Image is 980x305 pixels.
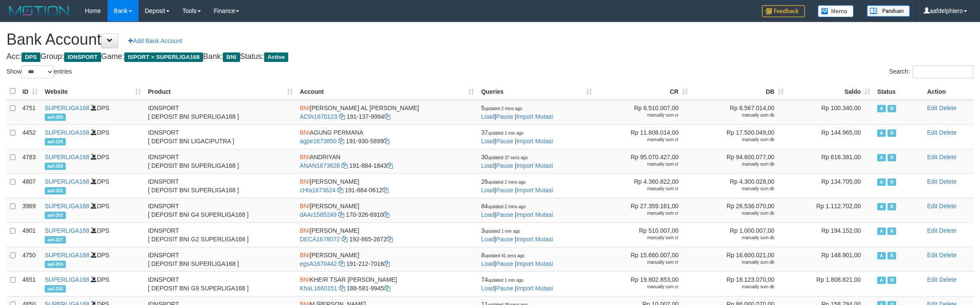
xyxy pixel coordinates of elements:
[45,154,89,160] a: SUPERLIGA168
[695,210,774,216] div: manually sum db
[787,271,874,296] td: Rp 1.808.621,00
[939,276,956,283] a: Delete
[787,198,874,222] td: Rp 1.112.702,00
[939,105,956,111] a: Delete
[787,149,874,173] td: Rp 616.381,00
[888,277,896,284] span: Running
[145,222,296,247] td: IDNSPORT [ DEPOSIT BNI G2 SUPERLIGA168 ]
[300,154,310,160] span: BNI
[599,161,678,167] div: manually sum cr
[889,65,974,78] label: Search:
[45,203,89,209] a: SUPERLIGA168
[877,228,886,235] span: Active
[41,83,145,100] th: Website: activate to sort column ascending
[481,276,553,292] span: | |
[516,138,553,145] a: Import Mutasi
[787,100,874,125] td: Rp 100.340,00
[877,252,886,259] span: Active
[595,100,691,125] td: Rp 6.510.007,00
[124,52,203,62] span: ISPORT > SUPERLIGA168
[695,161,774,167] div: manually sum db
[481,236,494,243] a: Load
[45,261,66,268] span: aaf-204
[339,260,345,267] a: Copy egsA1670442 to clipboard
[300,187,336,194] a: cHta1673624
[45,276,89,283] a: SUPERLIGA168
[927,203,937,209] a: Edit
[145,149,296,173] td: IDNSPORT [ DEPOSIT BNI SUPERLIGA168 ]
[888,203,896,210] span: Running
[481,154,527,160] span: 30
[888,129,896,137] span: Running
[296,124,478,149] td: AGUNG PERMANA 191-930-5899
[695,137,774,143] div: manually sum db
[6,31,974,48] h1: Bank Account
[762,5,805,17] img: Feedback.jpg
[19,247,41,271] td: 4750
[877,105,886,112] span: Active
[145,271,296,296] td: IDNSPORT [ DEPOSIT BNI G9 SUPERLIGA168 ]
[481,211,494,218] a: Load
[45,178,89,185] a: SUPERLIGA168
[296,222,478,247] td: [PERSON_NAME] 192-865-2672
[481,252,524,259] span: 8
[296,149,478,173] td: ANDRIYAN 191-884-1843
[481,178,525,185] span: 26
[927,178,937,185] a: Edit
[481,154,553,169] span: | |
[296,83,478,100] th: Account: activate to sort column ascending
[481,105,522,111] span: 5
[595,173,691,198] td: Rp 4.360.822,00
[691,124,787,149] td: Rp 17.500.049,00
[6,52,974,61] h4: Acc: Group: Game: Bank: Status:
[939,252,956,259] a: Delete
[300,105,310,111] span: BNI
[695,284,774,290] div: manually sum db
[45,114,66,121] span: aaf-205
[691,173,787,198] td: Rp 4.300.028,00
[45,138,66,145] span: aaf-226
[338,211,344,218] a: Copy dAAr1585249 to clipboard
[939,227,956,234] a: Delete
[19,100,41,125] td: 4751
[19,149,41,173] td: 4783
[337,187,343,194] a: Copy cHta1673624 to clipboard
[339,285,345,292] a: Copy KhaL1660151 to clipboard
[145,173,296,198] td: IDNSPORT [ DEPOSIT BNI SUPERLIGA168 ]
[516,236,553,243] a: Import Mutasi
[145,124,296,149] td: IDNSPORT [ DEPOSIT BNI LIGACIPUTRA ]
[877,277,886,284] span: Active
[484,253,524,258] span: updated 41 secs ago
[45,129,89,136] a: SUPERLIGA168
[145,247,296,271] td: IDNSPORT [ DEPOSIT BNI SUPERLIGA168 ]
[41,100,145,125] td: DPS
[595,124,691,149] td: Rp 11.808.014,00
[384,113,390,120] a: Copy 1911379994 to clipboard
[384,260,390,267] a: Copy 1912127016 to clipboard
[691,100,787,125] td: Rp 6.567.014,00
[939,154,956,160] a: Delete
[478,83,595,100] th: Queries: activate to sort column ascending
[481,203,553,218] span: | |
[481,178,553,194] span: | |
[41,149,145,173] td: DPS
[888,154,896,161] span: Running
[300,227,310,234] span: BNI
[64,52,101,62] span: IDNSPORT
[695,259,774,265] div: manually sum db
[787,222,874,247] td: Rp 194.152,00
[264,52,289,62] span: Active
[787,247,874,271] td: Rp 148.901,00
[342,236,348,243] a: Copy DECA1678072 to clipboard
[912,65,974,78] input: Search:
[695,186,774,192] div: manually sum db
[300,113,337,120] a: ACfA1670123
[296,100,478,125] td: [PERSON_NAME] AL [PERSON_NAME] 191-137-9994
[927,252,937,259] a: Edit
[488,155,528,160] span: updated 37 secs ago
[787,124,874,149] td: Rp 144.965,00
[300,203,310,209] span: BNI
[22,65,54,78] select: Showentries
[691,271,787,296] td: Rp 18.123.070,00
[484,106,522,111] span: updated 2 mins ago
